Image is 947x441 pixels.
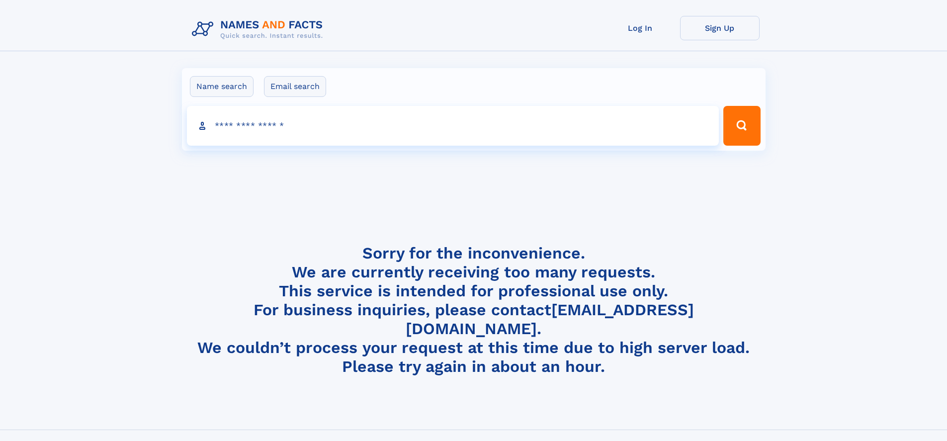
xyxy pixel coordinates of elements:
[190,76,254,97] label: Name search
[188,244,760,376] h4: Sorry for the inconvenience. We are currently receiving too many requests. This service is intend...
[680,16,760,40] a: Sign Up
[406,300,694,338] a: [EMAIL_ADDRESS][DOMAIN_NAME]
[601,16,680,40] a: Log In
[187,106,719,146] input: search input
[264,76,326,97] label: Email search
[188,16,331,43] img: Logo Names and Facts
[723,106,760,146] button: Search Button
